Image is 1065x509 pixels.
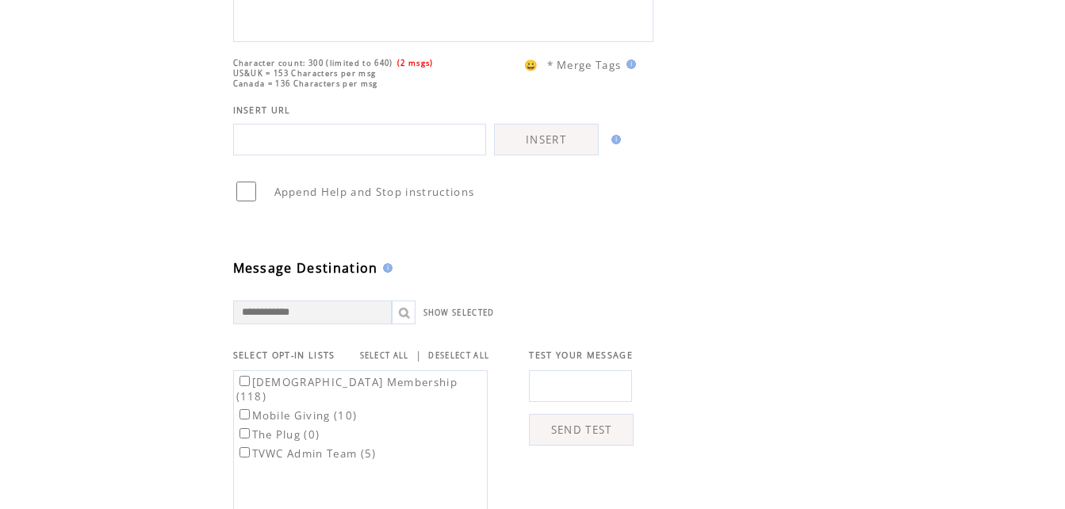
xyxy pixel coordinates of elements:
[428,350,489,361] a: DESELECT ALL
[236,408,358,423] label: Mobile Giving (10)
[236,375,458,404] label: [DEMOGRAPHIC_DATA] Membership (118)
[524,58,538,72] span: 😀
[607,135,621,144] img: help.gif
[239,428,250,438] input: The Plug (0)
[360,350,409,361] a: SELECT ALL
[239,376,250,386] input: [DEMOGRAPHIC_DATA] Membership (118)
[622,59,636,69] img: help.gif
[233,78,378,89] span: Canada = 136 Characters per msg
[233,105,291,116] span: INSERT URL
[236,427,320,442] label: The Plug (0)
[529,350,633,361] span: TEST YOUR MESSAGE
[239,409,250,419] input: Mobile Giving (10)
[233,58,393,68] span: Character count: 300 (limited to 640)
[529,414,634,446] a: SEND TEST
[547,58,622,72] span: * Merge Tags
[239,447,250,457] input: TVWC Admin Team (5)
[236,446,377,461] label: TVWC Admin Team (5)
[274,185,475,199] span: Append Help and Stop instructions
[416,348,422,362] span: |
[423,308,495,318] a: SHOW SELECTED
[233,68,377,78] span: US&UK = 153 Characters per msg
[378,263,393,273] img: help.gif
[494,124,599,155] a: INSERT
[233,259,378,277] span: Message Destination
[397,58,434,68] span: (2 msgs)
[233,350,335,361] span: SELECT OPT-IN LISTS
